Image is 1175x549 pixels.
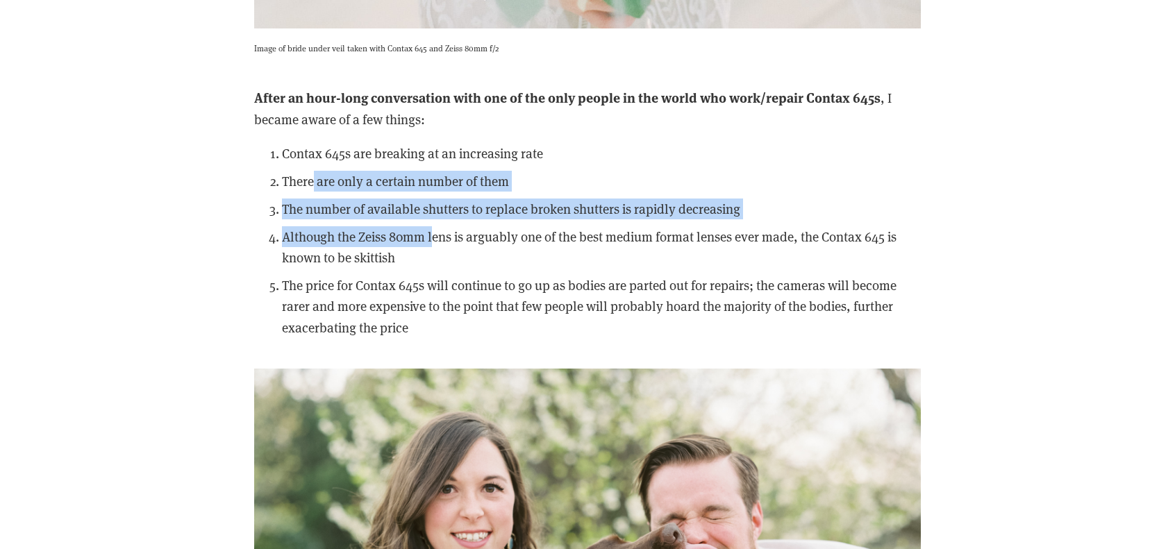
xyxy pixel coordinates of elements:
[282,275,921,338] p: The price for Contax 645s will continue to go up as bodies are parted out for repairs; the camera...
[254,87,881,106] strong: After an hour-long conversation with one of the only people in the world who work/repair Contax 645s
[282,171,921,192] p: There are only a certain number of them
[282,199,921,219] p: The number of available shutters to replace broken shutters is rapidly decreasing
[282,226,921,269] p: Although the Zeiss 80mm lens is arguably one of the best medium format lenses ever made, the Cont...
[254,41,921,55] p: Image of bride under veil taken with Contax 645 and Zeiss 80mm f/2
[254,87,921,130] p: , I became aware of a few things:
[282,143,921,164] p: Contax 645s are breaking at an increasing rate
